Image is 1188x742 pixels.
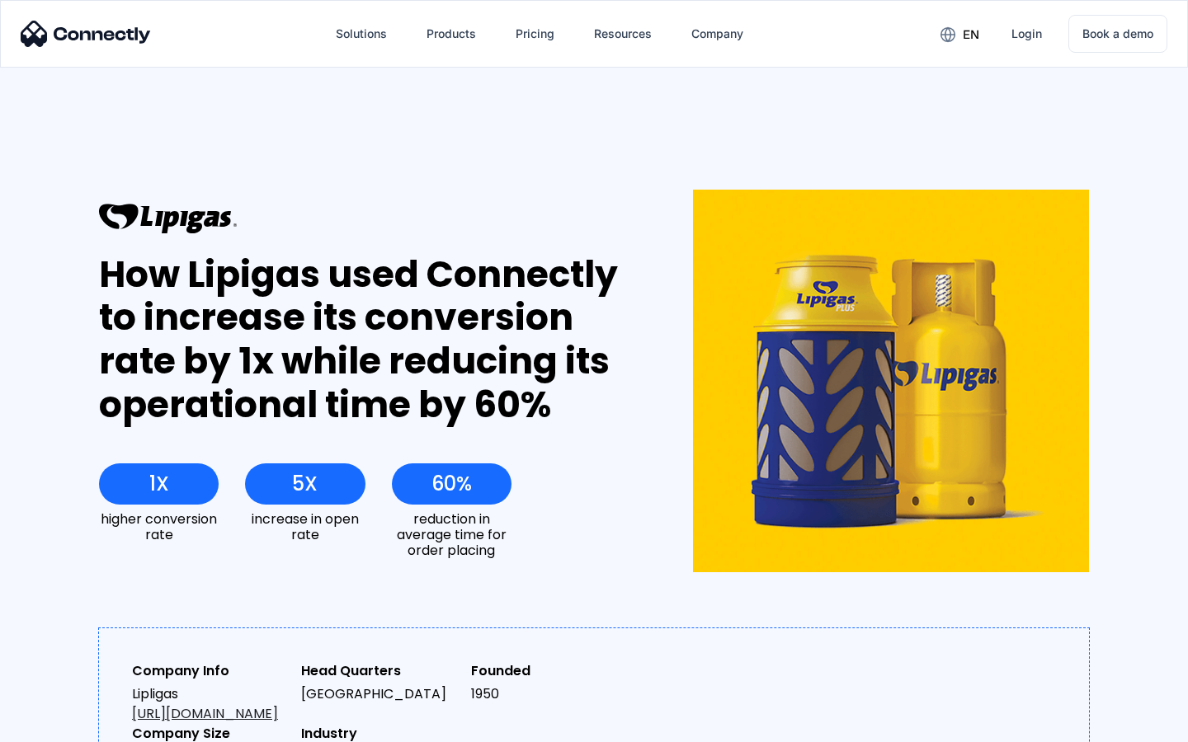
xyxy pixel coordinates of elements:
div: [GEOGRAPHIC_DATA] [301,684,457,704]
div: 1950 [471,684,627,704]
div: Head Quarters [301,661,457,681]
div: Login [1011,22,1042,45]
a: Pricing [502,14,568,54]
div: Resources [594,22,652,45]
div: 60% [431,472,472,495]
div: Solutions [336,22,387,45]
div: 1X [149,472,169,495]
div: Lipligas [132,684,288,724]
div: Company [691,22,743,45]
div: Company Info [132,661,288,681]
div: How Lipigas used Connectly to increase its conversion rate by 1x while reducing its operational t... [99,253,633,427]
div: increase in open rate [245,511,365,542]
div: Products [427,22,476,45]
a: [URL][DOMAIN_NAME] [132,704,278,723]
aside: Language selected: English [16,713,99,736]
div: en [963,23,979,46]
img: Connectly Logo [21,21,151,47]
div: Pricing [516,22,554,45]
div: reduction in average time for order placing [392,511,511,559]
a: Book a demo [1068,15,1167,53]
div: higher conversion rate [99,511,219,542]
div: Founded [471,661,627,681]
div: 5X [292,472,318,495]
ul: Language list [33,713,99,736]
a: Login [998,14,1055,54]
